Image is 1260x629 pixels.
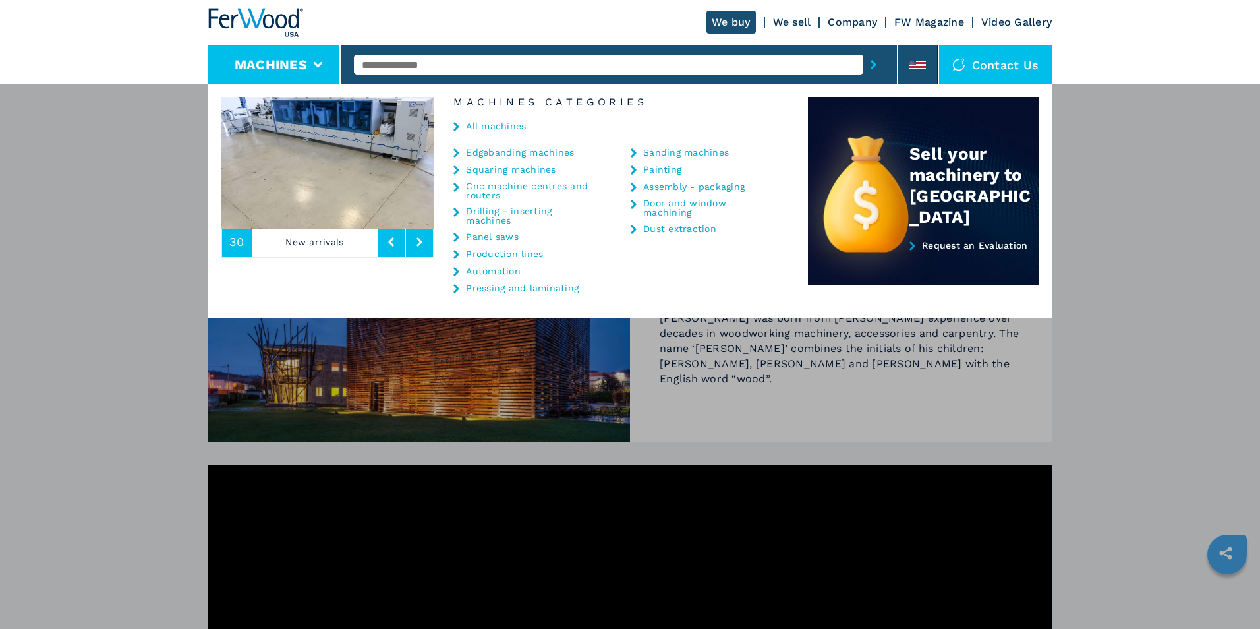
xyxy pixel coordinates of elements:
a: Video Gallery [981,16,1052,28]
a: Company [828,16,877,28]
img: image [221,97,434,229]
a: Dust extraction [643,224,716,233]
button: Machines [235,57,307,73]
a: Request an Evaluation [808,240,1039,285]
a: All machines [466,121,526,131]
div: Contact us [939,45,1052,84]
p: New arrivals [252,227,378,257]
a: Painting [643,165,681,174]
a: Production lines [466,249,543,258]
img: image [434,97,646,229]
a: Squaring machines [466,165,556,174]
a: Drilling - inserting machines [466,206,598,225]
button: submit-button [863,49,884,80]
span: 30 [229,236,244,248]
a: Door and window machining [643,198,775,217]
a: Automation [466,266,521,276]
img: Contact us [952,58,965,71]
div: Sell your machinery to [GEOGRAPHIC_DATA] [909,143,1039,227]
a: FW Magazine [894,16,964,28]
img: Ferwood [208,8,303,37]
a: Cnc machine centres and routers [466,181,598,200]
a: Pressing and laminating [466,284,579,293]
a: We sell [773,16,811,28]
h6: Machines Categories [434,97,808,107]
a: Sanding machines [643,148,729,157]
a: Panel saws [466,232,519,241]
a: We buy [706,11,756,34]
a: Assembly - packaging [643,182,745,191]
a: Edgebanding machines [466,148,574,157]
